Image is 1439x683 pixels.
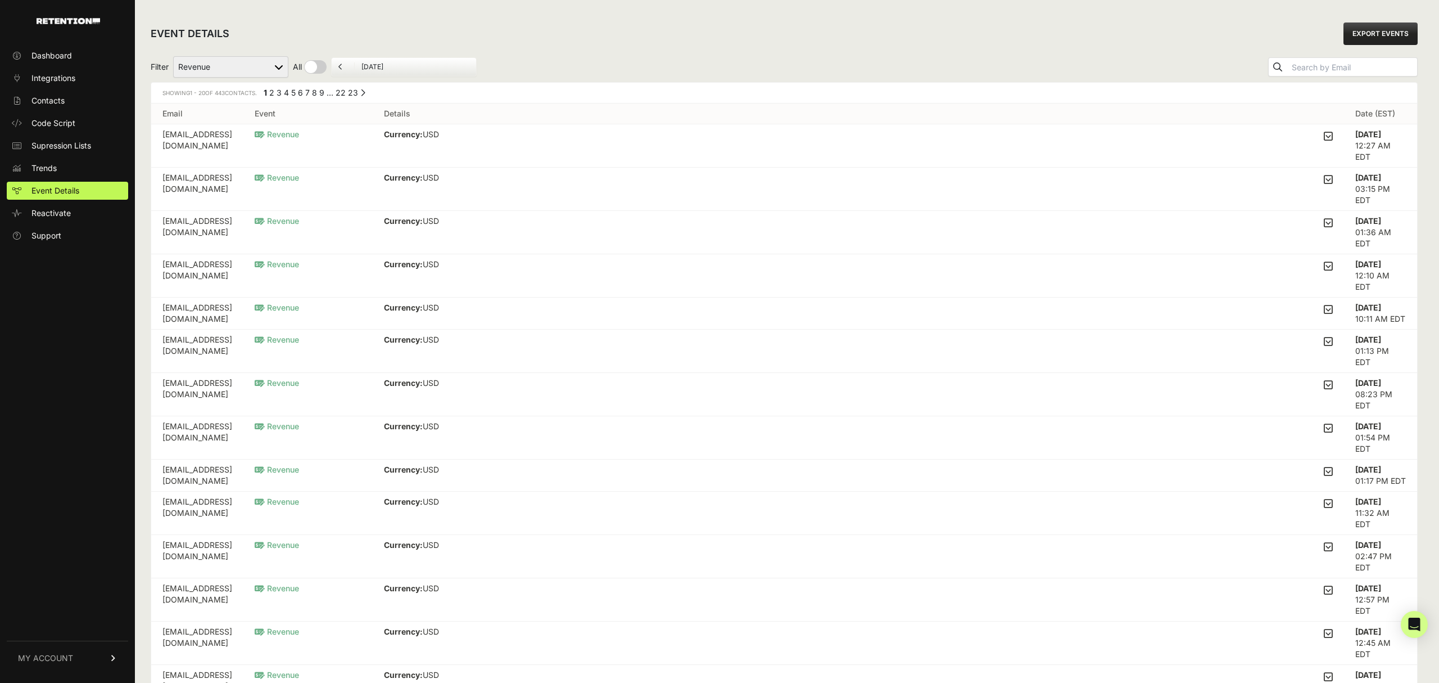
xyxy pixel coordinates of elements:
strong: Currency: [384,216,423,226]
span: Revenue [255,583,299,593]
td: [EMAIL_ADDRESS][DOMAIN_NAME] [151,330,243,373]
td: 01:36 AM EDT [1344,211,1417,254]
p: USD [384,334,479,345]
span: Revenue [255,173,299,182]
a: MY ACCOUNT [7,641,128,675]
strong: [DATE] [1355,173,1381,182]
a: Trends [7,159,128,177]
a: Support [7,227,128,245]
a: Page 8 [312,88,317,97]
strong: Currency: [384,378,423,388]
p: USD [384,378,479,389]
td: 01:13 PM EDT [1344,330,1417,373]
td: 01:54 PM EDT [1344,416,1417,460]
img: Retention.com [37,18,100,24]
p: USD [384,302,482,313]
a: Page 4 [284,88,289,97]
a: Reactivate [7,204,128,222]
strong: [DATE] [1355,303,1381,312]
a: Page 22 [336,88,346,97]
span: Revenue [255,540,299,550]
span: 443 [215,89,225,96]
td: 11:32 AM EDT [1344,492,1417,535]
td: [EMAIL_ADDRESS][DOMAIN_NAME] [151,124,243,168]
span: MY ACCOUNT [18,653,73,664]
a: EXPORT EVENTS [1343,23,1418,45]
p: USD [384,464,481,475]
span: Revenue [255,465,299,474]
span: Reactivate [31,208,71,219]
div: Pagination [261,87,365,101]
strong: Currency: [384,335,423,344]
strong: Currency: [384,465,423,474]
a: Code Script [7,114,128,132]
p: USD [384,259,479,270]
span: Revenue [255,670,299,680]
a: Event Details [7,182,128,200]
span: 1 - 20 [190,89,205,96]
strong: [DATE] [1355,670,1381,680]
p: USD [384,540,511,551]
strong: Currency: [384,627,423,636]
strong: [DATE] [1355,216,1381,226]
strong: Currency: [384,583,423,593]
span: Contacts [31,95,65,106]
a: Dashboard [7,47,128,65]
strong: [DATE] [1355,465,1381,474]
input: Search by Email [1289,60,1417,75]
span: Contacts. [213,89,257,96]
div: Showing of [162,87,257,98]
a: Page 3 [277,88,282,97]
em: Page 1 [264,88,267,97]
strong: Currency: [384,129,423,139]
td: 10:11 AM EDT [1344,298,1417,330]
strong: [DATE] [1355,259,1381,269]
strong: Currency: [384,421,423,431]
td: [EMAIL_ADDRESS][DOMAIN_NAME] [151,492,243,535]
span: Revenue [255,335,299,344]
span: Dashboard [31,50,72,61]
td: [EMAIL_ADDRESS][DOMAIN_NAME] [151,373,243,416]
p: USD [384,626,478,637]
strong: Currency: [384,670,423,680]
td: 12:45 AM EDT [1344,622,1417,665]
td: [EMAIL_ADDRESS][DOMAIN_NAME] [151,622,243,665]
td: 02:47 PM EDT [1344,535,1417,578]
td: 01:17 PM EDT [1344,460,1417,492]
a: Integrations [7,69,128,87]
strong: Currency: [384,540,423,550]
td: 12:27 AM EDT [1344,124,1417,168]
span: … [327,88,333,97]
strong: [DATE] [1355,421,1381,431]
p: USD [384,421,511,432]
a: Page 5 [291,88,296,97]
strong: [DATE] [1355,540,1381,550]
span: Supression Lists [31,140,91,151]
span: Revenue [255,421,299,431]
td: [EMAIL_ADDRESS][DOMAIN_NAME] [151,298,243,330]
strong: [DATE] [1355,378,1381,388]
td: 12:57 PM EDT [1344,578,1417,622]
span: Revenue [255,627,299,636]
p: USD [384,583,479,594]
td: 12:10 AM EDT [1344,254,1417,298]
a: Page 6 [298,88,303,97]
strong: [DATE] [1355,497,1381,506]
p: USD [384,669,478,681]
strong: [DATE] [1355,335,1381,344]
span: Code Script [31,118,75,129]
a: Page 7 [305,88,310,97]
th: Details [373,104,1344,124]
span: Revenue [255,497,299,506]
p: USD [384,172,478,183]
span: Revenue [255,303,299,312]
td: [EMAIL_ADDRESS][DOMAIN_NAME] [151,254,243,298]
span: Filter [151,61,169,73]
strong: [DATE] [1355,583,1381,593]
a: Page 23 [348,88,358,97]
h2: EVENT DETAILS [151,26,229,42]
td: [EMAIL_ADDRESS][DOMAIN_NAME] [151,535,243,578]
td: [EMAIL_ADDRESS][DOMAIN_NAME] [151,211,243,254]
strong: Currency: [384,497,423,506]
span: Integrations [31,73,75,84]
